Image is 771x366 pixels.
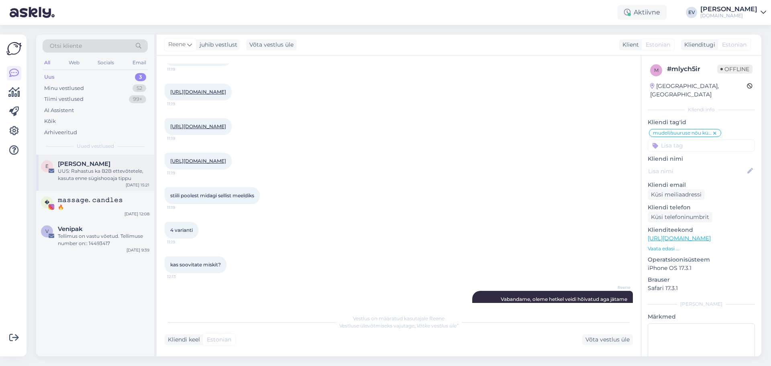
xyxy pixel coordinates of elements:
span: m [654,67,659,73]
div: Email [131,57,148,68]
span: Uued vestlused [77,143,114,150]
div: [DOMAIN_NAME] [700,12,757,19]
p: Brauser [648,276,755,284]
div: Web [67,57,81,68]
p: Kliendi email [648,181,755,189]
p: Vaata edasi ... [648,245,755,252]
div: Aktiivne [618,5,667,20]
div: Klient [619,41,639,49]
span: Vabandame, oleme hetkel veidi hõivatud aga jätame soovitused siia. Kui tulete meie lehele tagasi,... [483,296,628,317]
span: kas soovitate miskit? [170,262,221,268]
div: 99+ [129,95,146,103]
span: 𝚖𝚊𝚜𝚜𝚊𝚐𝚎. 𝚌𝚊𝚗𝚍𝚕𝚎𝚜 [58,196,123,204]
div: [DATE] 9:39 [126,247,149,253]
span: � [45,199,49,205]
span: 11:19 [167,135,197,141]
a: [URL][DOMAIN_NAME] [648,235,711,242]
div: Socials [96,57,116,68]
div: Tiimi vestlused [44,95,84,103]
span: Vestlus on määratud kasutajale Reene [353,315,445,321]
span: mudeli/suuruse nõu küsimine [653,131,712,135]
span: Estonian [207,335,231,344]
div: Kliendi info [648,106,755,113]
i: „Võtke vestlus üle” [414,323,459,329]
div: [DATE] 12:08 [124,211,149,217]
span: Evelin Sarap [58,160,110,168]
div: # mlych5ir [667,64,717,74]
div: [PERSON_NAME] [648,301,755,308]
div: Tellimus on vastu võetud. Tellimuse number on:: 14493417 [58,233,149,247]
p: Safari 17.3.1 [648,284,755,292]
div: EV [686,7,697,18]
div: Klienditugi [681,41,715,49]
p: Operatsioonisüsteem [648,256,755,264]
div: Kliendi keel [165,335,200,344]
img: Askly Logo [6,41,22,56]
p: Kliendi telefon [648,203,755,212]
span: Offline [717,65,753,74]
span: Reene [600,284,630,290]
a: [URL][DOMAIN_NAME] [170,158,226,164]
div: Uus [44,73,55,81]
input: Lisa nimi [648,167,746,176]
span: Reene [168,40,186,49]
div: AI Assistent [44,106,74,115]
div: 3 [135,73,146,81]
div: [DATE] 15:21 [126,182,149,188]
div: Küsi meiliaadressi [648,189,705,200]
p: iPhone OS 17.3.1 [648,264,755,272]
span: Estonian [722,41,747,49]
p: Kliendi nimi [648,155,755,163]
span: E [45,163,49,169]
span: Venipak [58,225,83,233]
div: Kõik [44,117,56,125]
span: 11:19 [167,204,197,211]
p: Klienditeekond [648,226,755,234]
span: 11:19 [167,66,197,72]
div: Arhiveeritud [44,129,77,137]
div: UUS: Rahastus ka B2B ettevõtetele, kasuta enne sügishooaja tippu [58,168,149,182]
div: 🔥 [58,204,149,211]
p: Märkmed [648,313,755,321]
span: Vestluse ülevõtmiseks vajutage [339,323,459,329]
span: V [45,228,49,234]
span: 11:19 [167,170,197,176]
span: Otsi kliente [50,42,82,50]
div: Küsi telefoninumbrit [648,212,712,223]
span: 4 varianti [170,227,193,233]
span: stiili poolest midagi sellist meeldiks [170,192,254,198]
div: 52 [133,84,146,92]
a: [URL][DOMAIN_NAME] [170,89,226,95]
div: [GEOGRAPHIC_DATA], [GEOGRAPHIC_DATA] [650,82,747,99]
p: Kliendi tag'id [648,118,755,127]
span: 11:19 [167,101,197,107]
div: Minu vestlused [44,84,84,92]
div: Võta vestlus üle [246,39,297,50]
div: juhib vestlust [196,41,237,49]
span: 11:19 [167,239,197,245]
div: [PERSON_NAME] [700,6,757,12]
div: Võta vestlus üle [582,334,633,345]
span: Estonian [646,41,670,49]
div: All [43,57,52,68]
a: [PERSON_NAME][DOMAIN_NAME] [700,6,766,19]
span: 12:13 [167,274,197,280]
input: Lisa tag [648,139,755,151]
a: [URL][DOMAIN_NAME] [170,123,226,129]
